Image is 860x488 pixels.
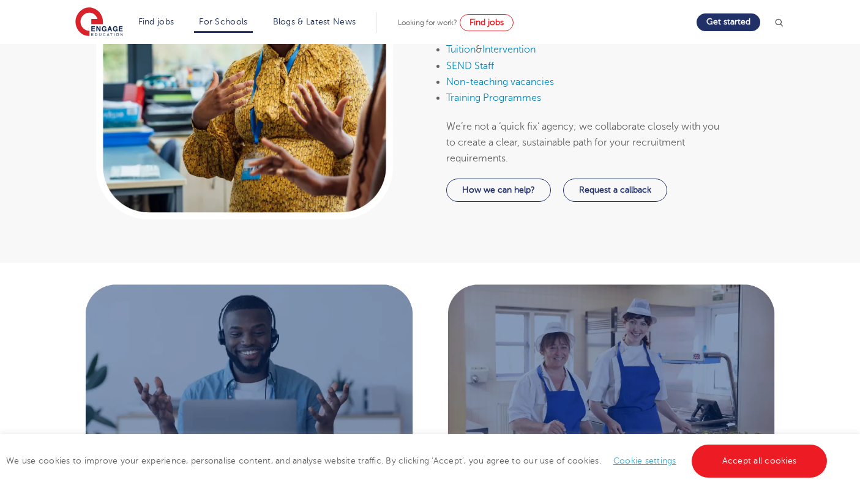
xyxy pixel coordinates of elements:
a: Find jobs [460,14,514,31]
a: Tuition [446,44,476,55]
span: We use cookies to improve your experience, personalise content, and analyse website traffic. By c... [6,456,830,465]
a: Request a callback [563,179,667,202]
a: For Schools [199,17,247,26]
a: Intervention [482,44,536,55]
img: Engage Education [75,7,123,38]
a: Find jobs [138,17,174,26]
span: Looking for work? [398,18,457,27]
a: How we can help? [446,179,551,202]
a: Cookie settings [613,456,676,465]
a: Blogs & Latest News [273,17,356,26]
p: We’re not a ‘quick fix’ agency; we collaborate closely with you to create a clear, sustainable pa... [446,119,720,167]
a: Training Programmes [446,92,541,103]
a: Accept all cookies [692,445,828,478]
li: & [446,42,720,57]
a: Get started [697,13,760,31]
span: Find jobs [469,18,504,27]
a: SEND Staff [446,61,494,72]
a: Non-teaching vacancies [446,76,554,87]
